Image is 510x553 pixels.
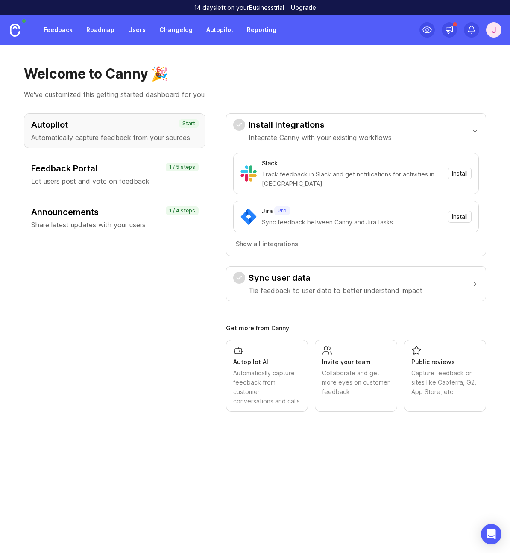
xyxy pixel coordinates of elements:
[24,200,205,235] button: AnnouncementsShare latest updates with your users1 / 4 steps
[169,164,195,171] p: 1 / 5 steps
[31,162,198,174] h3: Feedback Portal
[322,357,390,367] div: Invite your team
[242,22,281,38] a: Reporting
[31,176,198,186] p: Let users post and vote on feedback
[262,159,278,168] div: Slack
[411,368,479,397] div: Capture feedback on sites like Capterra, G2, App Store, etc.
[226,340,308,412] a: Autopilot AIAutomatically capture feedback from customer conversations and calls
[24,157,205,192] button: Feedback PortalLet users post and vote on feedback1 / 5 steps
[31,119,198,131] h3: Autopilot
[233,114,479,148] button: Install integrationsIntegrate Canny with your existing workflows
[315,340,397,412] a: Invite your teamCollaborate and get more eyes on customer feedback
[31,132,198,143] p: Automatically capture feedback from your sources
[31,220,198,230] p: Share latest updates with your users
[233,267,479,301] button: Sync user dataTie feedback to user data to better understand impact
[201,22,238,38] a: Autopilot
[452,169,468,178] span: Install
[481,524,501,544] div: Open Intercom Messenger
[448,211,472,223] button: Install
[240,165,257,182] img: Slack
[291,5,316,11] a: Upgrade
[31,206,198,218] h3: Announcements
[154,22,198,38] a: Changelog
[24,65,486,82] h1: Welcome to Canny 🎉
[38,22,78,38] a: Feedback
[249,285,422,296] p: Tie feedback to user data to better understand impact
[262,170,443,188] div: Track feedback in Slack and get notifications for activities in [GEOGRAPHIC_DATA]
[240,209,257,225] img: Jira
[81,22,120,38] a: Roadmap
[226,325,486,331] div: Get more from Canny
[24,113,205,148] button: AutopilotAutomatically capture feedback from your sourcesStart
[452,212,468,221] span: Install
[233,239,479,249] a: Show all integrations
[249,119,392,131] h3: Install integrations
[169,207,195,214] p: 1 / 4 steps
[278,207,287,214] p: Pro
[233,368,301,406] div: Automatically capture feedback from customer conversations and calls
[404,340,486,412] a: Public reviewsCapture feedback on sites like Capterra, G2, App Store, etc.
[249,132,392,143] p: Integrate Canny with your existing workflows
[233,357,301,367] div: Autopilot AI
[411,357,479,367] div: Public reviews
[486,22,501,38] button: J
[322,368,390,397] div: Collaborate and get more eyes on customer feedback
[10,24,20,37] img: Canny Home
[182,120,195,127] p: Start
[24,89,486,100] p: We've customized this getting started dashboard for you
[194,3,284,12] p: 14 days left on your Business trial
[262,206,273,216] div: Jira
[233,148,479,256] div: Install integrationsIntegrate Canny with your existing workflows
[123,22,151,38] a: Users
[249,272,422,284] h3: Sync user data
[262,218,443,227] div: Sync feedback between Canny and Jira tasks
[233,239,301,249] button: Show all integrations
[448,168,472,179] button: Install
